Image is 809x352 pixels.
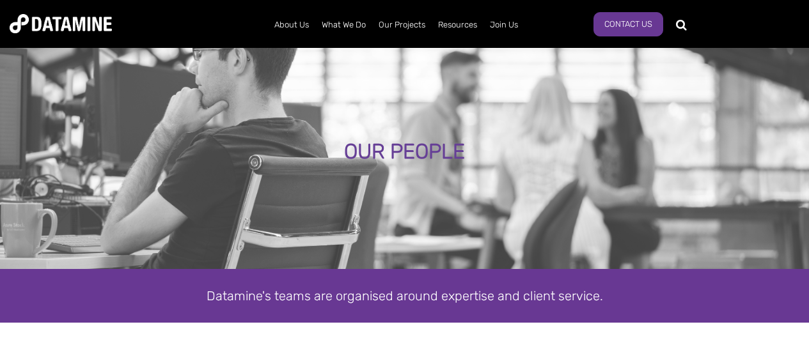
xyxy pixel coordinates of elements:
a: Contact Us [593,12,663,36]
span: Datamine's teams are organised around expertise and client service. [207,288,603,303]
a: Join Us [483,8,524,42]
a: Our Projects [372,8,432,42]
div: OUR PEOPLE [97,141,712,164]
a: About Us [268,8,315,42]
img: Datamine [10,14,112,33]
a: What We Do [315,8,372,42]
a: Resources [432,8,483,42]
